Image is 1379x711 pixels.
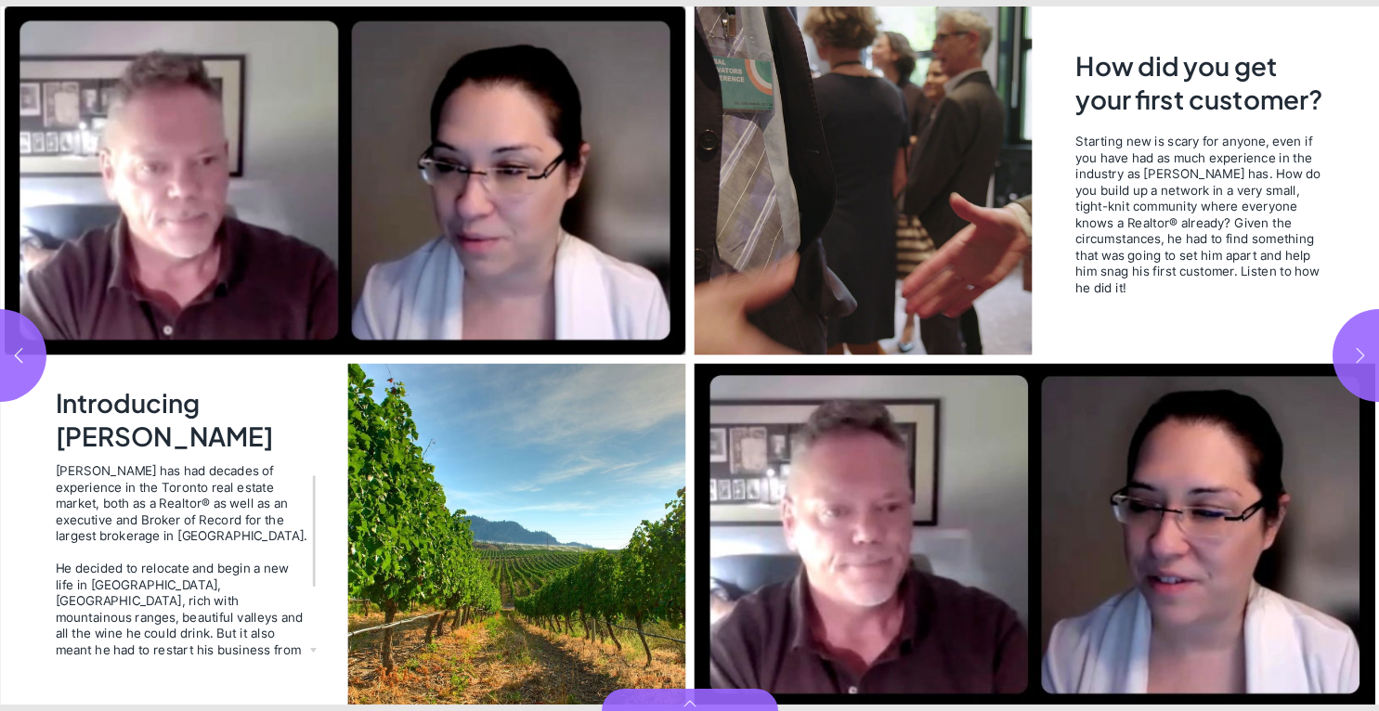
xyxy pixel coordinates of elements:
[55,463,308,544] div: [PERSON_NAME] has had decades of experience in the Toronto real estate market, both as a Realtor®...
[1075,134,1320,295] span: Starting new is scary for anyone, even if you have had as much experience in the industry as [PER...
[1075,49,1324,120] h2: How did you get your first customer?
[55,387,312,451] h2: Introducing [PERSON_NAME]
